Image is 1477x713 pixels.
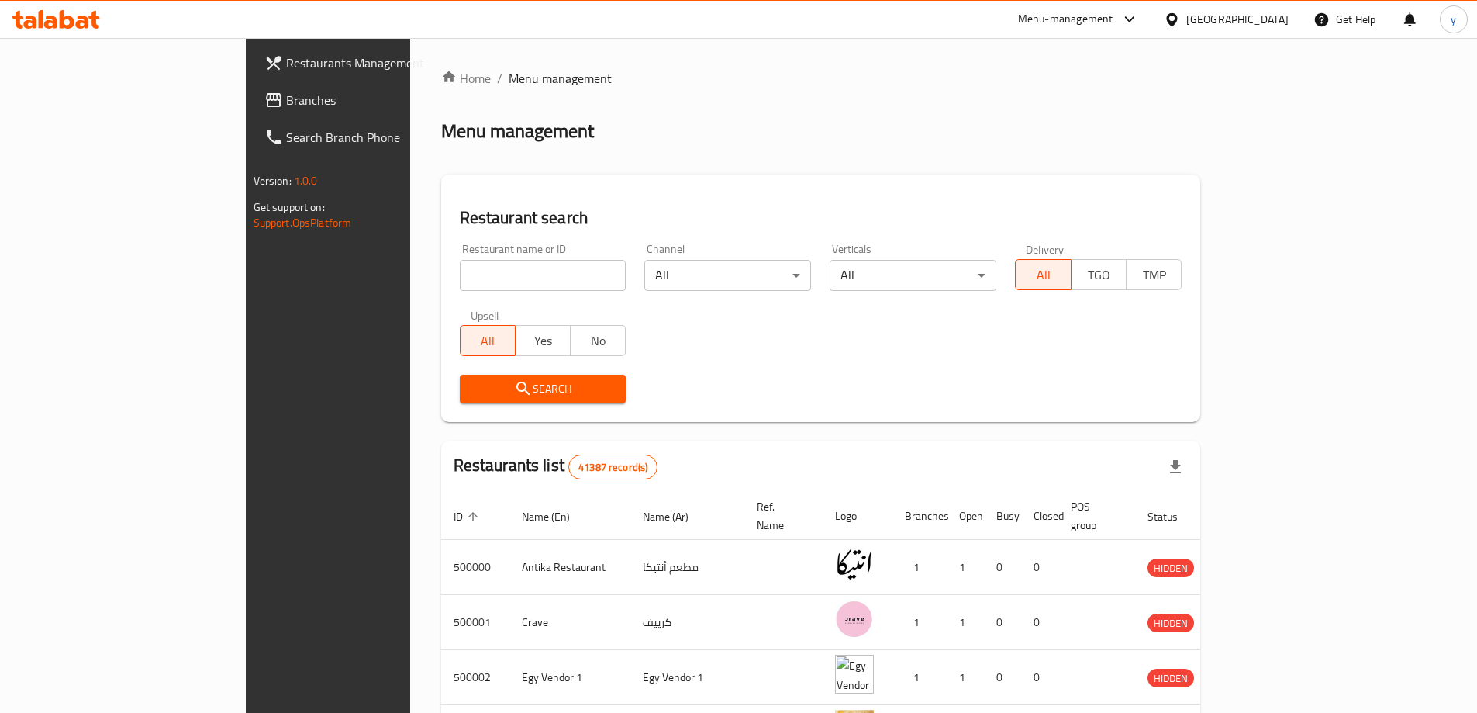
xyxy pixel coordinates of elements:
span: Search [472,379,614,399]
td: 0 [1021,595,1058,650]
img: Antika Restaurant [835,545,874,583]
td: 1 [892,595,947,650]
button: Yes [515,325,571,356]
td: 0 [1021,650,1058,705]
h2: Restaurant search [460,206,1182,230]
td: 1 [947,540,984,595]
th: Branches [892,493,947,540]
div: HIDDEN [1147,614,1194,632]
td: Antika Restaurant [509,540,630,595]
div: All [644,260,811,291]
img: Egy Vendor 1 [835,655,874,694]
div: Menu-management [1018,10,1113,29]
label: Upsell [471,310,499,320]
button: TGO [1071,259,1127,290]
td: مطعم أنتيكا [630,540,744,595]
button: No [570,325,626,356]
label: Delivery [1026,244,1065,254]
span: Restaurants Management [286,54,480,72]
button: Search [460,375,626,403]
button: All [460,325,516,356]
h2: Menu management [441,119,594,144]
h2: Restaurants list [454,454,658,479]
div: All [830,260,996,291]
button: TMP [1126,259,1182,290]
div: Total records count [568,455,657,479]
td: 1 [947,595,984,650]
th: Logo [823,493,892,540]
span: Yes [522,330,564,352]
td: كرييف [630,595,744,650]
span: HIDDEN [1147,614,1194,632]
span: Branches [286,91,480,109]
nav: breadcrumb [441,69,1201,88]
td: 1 [892,540,947,595]
span: POS group [1071,497,1116,535]
div: [GEOGRAPHIC_DATA] [1186,11,1289,28]
a: Branches [252,81,492,119]
div: HIDDEN [1147,559,1194,577]
td: 1 [947,650,984,705]
span: Status [1147,507,1198,526]
a: Support.OpsPlatform [254,213,352,233]
span: ID [454,507,483,526]
th: Busy [984,493,1021,540]
span: Menu management [509,69,612,88]
a: Search Branch Phone [252,119,492,156]
span: No [577,330,619,352]
span: 41387 record(s) [569,460,657,475]
td: 0 [984,650,1021,705]
span: Name (Ar) [643,507,709,526]
span: Ref. Name [757,497,804,535]
span: Name (En) [522,507,590,526]
img: Crave [835,600,874,639]
th: Open [947,493,984,540]
td: 0 [1021,540,1058,595]
span: HIDDEN [1147,670,1194,687]
li: / [497,69,502,88]
td: Crave [509,595,630,650]
span: y [1451,11,1456,28]
span: All [467,330,509,352]
span: All [1022,264,1065,286]
th: Closed [1021,493,1058,540]
td: 1 [892,650,947,705]
span: Get support on: [254,197,325,217]
span: TGO [1078,264,1120,286]
input: Search for restaurant name or ID.. [460,260,626,291]
td: 0 [984,540,1021,595]
span: Search Branch Phone [286,128,480,147]
span: TMP [1133,264,1175,286]
td: Egy Vendor 1 [509,650,630,705]
span: Version: [254,171,292,191]
button: All [1015,259,1071,290]
a: Restaurants Management [252,44,492,81]
td: 0 [984,595,1021,650]
span: HIDDEN [1147,559,1194,577]
td: Egy Vendor 1 [630,650,744,705]
span: 1.0.0 [294,171,318,191]
div: Export file [1157,448,1194,486]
